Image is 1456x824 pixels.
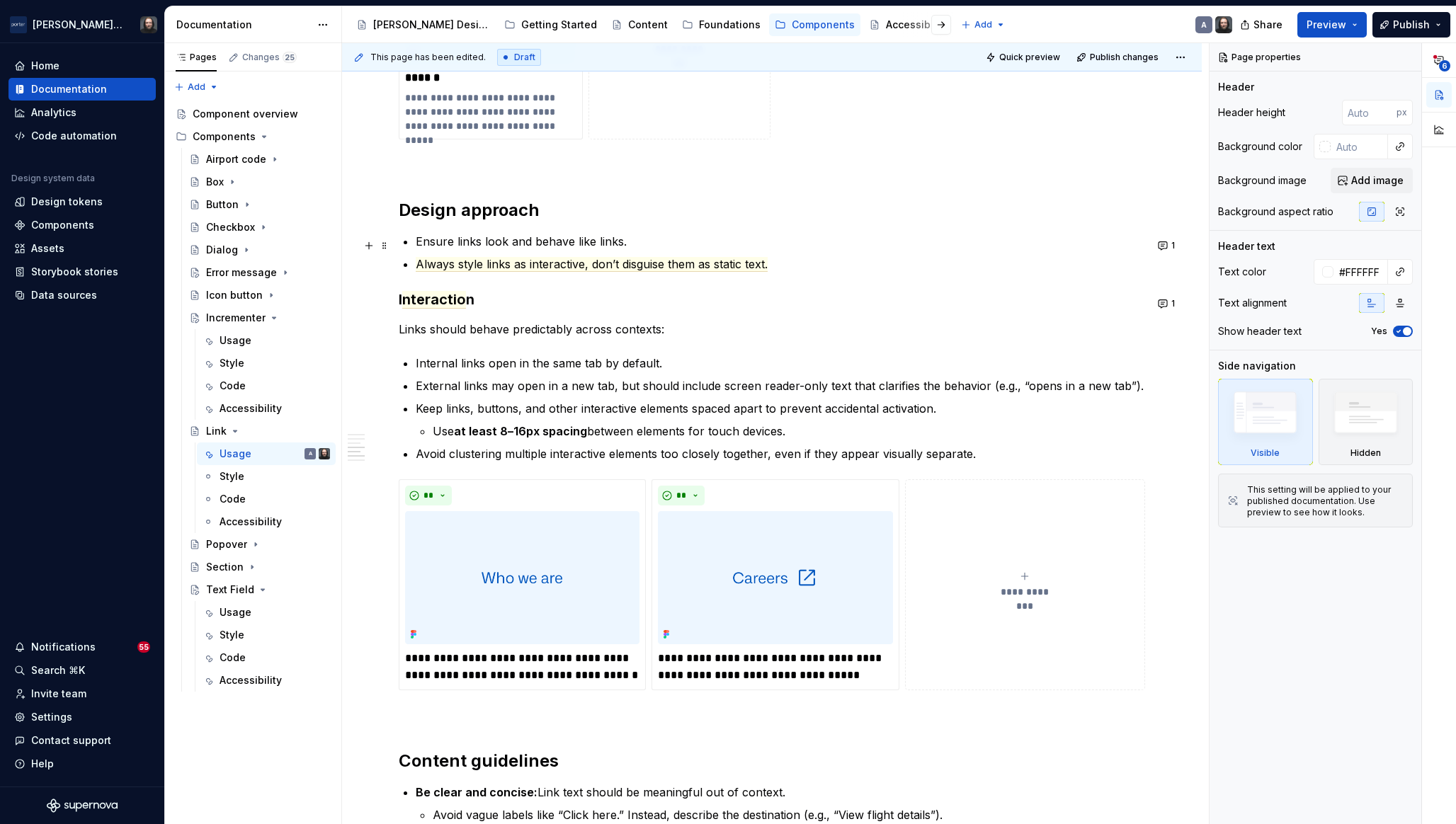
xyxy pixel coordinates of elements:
div: Header text [1218,239,1275,253]
div: Page tree [351,11,954,39]
div: Header [1218,80,1254,94]
button: Publish [1372,12,1450,38]
p: Link text should be meaningful out of context. [416,784,1145,801]
a: Code automation [8,125,156,147]
div: Documentation [31,82,107,96]
div: Changes [242,52,297,63]
div: Hidden [1319,379,1414,465]
a: Button [183,193,336,216]
div: Side navigation [1218,359,1296,373]
a: Component overview [170,103,336,125]
a: Code [197,488,336,510]
span: nteractio [402,291,466,309]
div: Search ⌘K [31,663,85,677]
strong: at least 8–16px spacing [454,424,587,438]
a: Usage [197,329,336,352]
a: Style [197,624,336,646]
div: Storybook stories [31,265,118,279]
div: Hidden [1350,447,1381,459]
div: Help [31,757,54,771]
div: Background color [1218,139,1302,154]
div: Icon button [206,288,263,302]
a: Checkbox [183,216,336,239]
div: Style [220,469,244,483]
span: 6 [1439,60,1450,71]
a: Accessibility [197,397,336,420]
img: f0306bc8-3074-41fb-b11c-7d2e8671d5eb.png [10,16,27,33]
a: UsageATeunis Vorsteveld [197,442,336,465]
div: [PERSON_NAME] Design [373,18,490,32]
commenthighlight: Use between elements for touch devices. [433,424,785,438]
div: Style [220,356,244,370]
div: Background aspect ratio [1218,205,1333,219]
div: Foundations [699,18,761,32]
div: Code automation [31,129,117,143]
a: Airport code [183,148,336,171]
div: Components [170,125,336,148]
div: Visible [1218,379,1313,465]
svg: Supernova Logo [47,799,118,813]
div: Code [220,492,246,506]
span: Share [1253,18,1282,32]
a: Style [197,352,336,374]
button: Add [170,77,223,97]
span: 25 [283,52,297,63]
div: Header height [1218,105,1285,120]
strong: Be clear and concise: [416,785,538,799]
a: Box [183,171,336,193]
a: Error message [183,261,336,284]
div: Style [220,628,244,642]
p: Links should behave predictably across contexts: [399,321,1145,338]
input: Auto [1342,100,1397,125]
p: Keep links, buttons, and other interactive elements spaced apart to prevent accidental activation. [416,400,1145,417]
div: Checkbox [206,220,255,234]
div: Background image [1218,173,1307,188]
span: Add [188,81,205,93]
button: Share [1233,12,1292,38]
p: Avoid vague labels like “Click here.” Instead, describe the destination (e.g., “View flight detai... [433,806,1145,823]
img: Teunis Vorsteveld [1215,16,1232,33]
p: Avoid clustering multiple interactive elements too closely together, even if they appear visually... [416,445,1145,462]
div: Section [206,560,244,574]
span: 55 [137,641,150,653]
a: Analytics [8,101,156,124]
a: Foundations [676,13,766,36]
img: 107e91f8-b9b0-49bf-a759-bb6fd6b4f85f.png [405,511,639,644]
a: Accessibility [197,669,336,692]
div: A [309,447,312,461]
strong: n [466,291,474,308]
a: Components [769,13,860,36]
p: Internal links open in the same tab by default. [416,355,1145,372]
a: Popover [183,533,336,556]
div: Usage [220,333,251,348]
a: Documentation [8,78,156,101]
button: Publish changes [1072,47,1165,67]
img: Teunis Vorsteveld [319,448,330,459]
a: Code [197,646,336,669]
div: Pages [176,52,217,63]
div: Getting Started [521,18,597,32]
div: Notifications [31,640,96,654]
a: Storybook stories [8,261,156,283]
a: Home [8,55,156,77]
span: Always style links as interactive, don’t disguise them as static text. [416,257,768,272]
a: Usage [197,601,336,624]
a: Text Field [183,578,336,601]
div: Analytics [31,105,76,120]
a: Link [183,420,336,442]
div: Dialog [206,243,238,257]
div: Link [206,424,227,438]
div: Documentation [176,18,310,32]
div: Text Field [206,583,254,597]
div: Code [220,379,246,393]
button: Quick preview [982,47,1067,67]
div: Home [31,59,59,73]
a: Design tokens [8,190,156,213]
div: Accessibility [220,515,282,529]
h2: Design approach [399,199,1145,222]
div: Button [206,198,239,212]
a: Dialog [183,239,336,261]
div: Components [193,130,256,144]
button: Notifications55 [8,636,156,658]
a: Accessibility [197,510,336,533]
